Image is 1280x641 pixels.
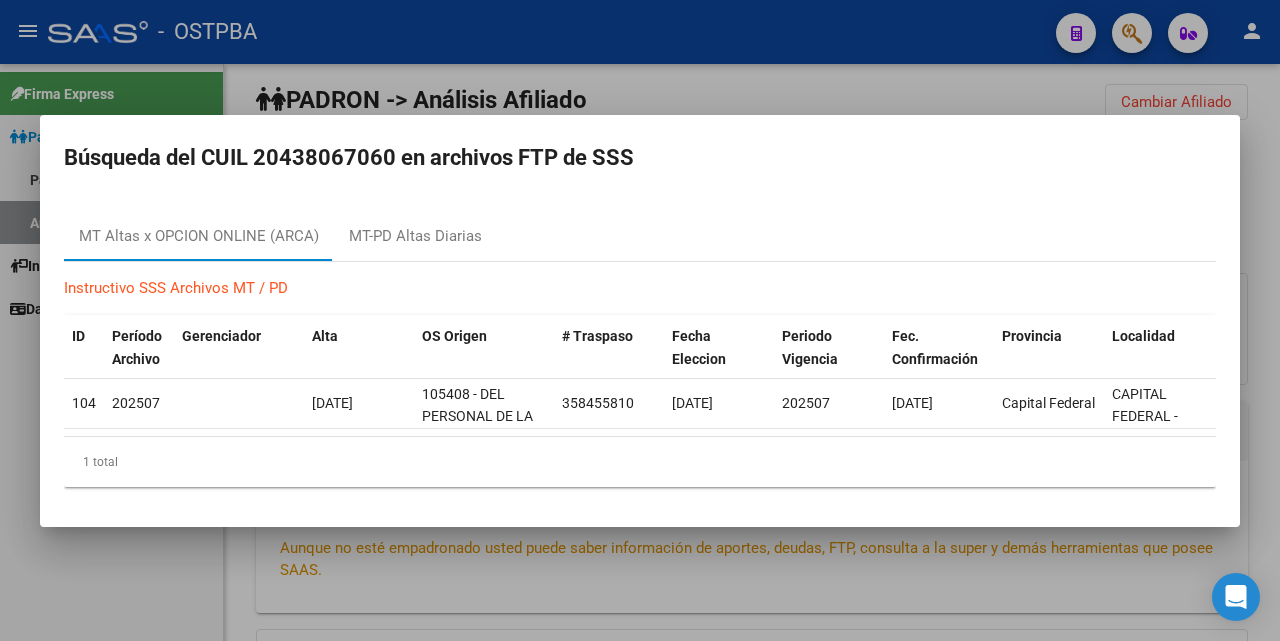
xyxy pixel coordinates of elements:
span: 202507 [782,395,830,411]
span: 10456 [72,395,112,411]
span: 105408 - DEL PERSONAL DE LA CONSTRUCCION [422,386,533,448]
span: Provincia [1002,328,1062,344]
span: # Traspaso [562,328,633,344]
datatable-header-cell: Período Archivo [104,315,174,381]
span: Fec. Confirmación [892,328,978,367]
span: Fecha Eleccion [672,328,726,367]
span: Localidad [1112,328,1175,344]
span: [DATE] [672,395,713,411]
a: Instructivo SSS Archivos MT / PD [64,279,288,297]
span: 358455810 [562,395,634,411]
span: 202507 [112,395,160,411]
span: Periodo Vigencia [782,328,838,367]
span: [DATE] [892,395,933,411]
datatable-header-cell: Fecha Eleccion [664,315,774,381]
span: Capital Federal [1002,395,1095,411]
span: ID [72,328,85,344]
span: Gerenciador [182,328,261,344]
h2: Búsqueda del CUIL 20438067060 en archivos FTP de SSS [64,139,1216,177]
datatable-header-cell: ID [64,315,104,381]
div: [DATE] [312,392,406,415]
datatable-header-cell: Alta [304,315,414,381]
datatable-header-cell: Localidad [1104,315,1214,381]
span: Período Archivo [112,328,162,367]
div: Open Intercom Messenger [1212,573,1260,621]
span: OS Origen [422,328,487,344]
div: MT-PD Altas Diarias [349,225,482,248]
div: 1 total [64,437,1216,487]
datatable-header-cell: Aut [1214,315,1274,381]
span: Alta [312,328,338,344]
datatable-header-cell: Gerenciador [174,315,304,381]
datatable-header-cell: # Traspaso [554,315,664,381]
datatable-header-cell: Periodo Vigencia [774,315,884,381]
div: MT Altas x OPCION ONLINE (ARCA) [79,225,319,248]
datatable-header-cell: Fec. Confirmación [884,315,994,381]
datatable-header-cell: Provincia [994,315,1104,381]
datatable-header-cell: OS Origen [414,315,554,381]
span: CAPITAL FEDERAL - ESCALADA(2201-5300) [1112,386,1222,470]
